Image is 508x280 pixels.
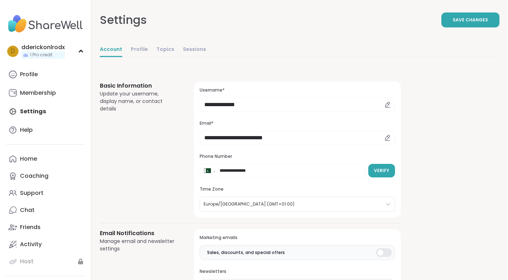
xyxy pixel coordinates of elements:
button: Save Changes [441,12,499,27]
a: Activity [6,236,85,253]
div: Update your username, display name, or contact details [100,90,177,113]
h3: Username* [200,87,395,93]
h3: Time Zone [200,186,395,192]
span: d [11,47,15,56]
span: Sales, discounts, and special offers [207,249,285,256]
a: Topics [156,43,174,57]
div: Support [20,189,43,197]
span: Verify [374,167,389,174]
a: Support [6,185,85,202]
div: Home [20,155,37,163]
div: Friends [20,223,41,231]
div: Coaching [20,172,48,180]
a: Home [6,150,85,167]
div: Activity [20,240,42,248]
a: Coaching [6,167,85,185]
a: Help [6,121,85,139]
a: Profile [131,43,148,57]
div: Settings [100,11,147,28]
h3: Email* [200,120,395,126]
div: dderickonlrodx [21,43,65,51]
button: Verify [368,164,395,177]
h3: Email Notifications [100,229,177,238]
a: Profile [6,66,85,83]
span: Save Changes [453,17,488,23]
h3: Basic Information [100,82,177,90]
a: Account [100,43,122,57]
div: Chat [20,206,35,214]
div: Help [20,126,33,134]
a: Host [6,253,85,270]
div: Manage email and newsletter settings [100,238,177,253]
a: Chat [6,202,85,219]
div: Profile [20,71,38,78]
a: Membership [6,84,85,102]
div: Membership [20,89,56,97]
span: 1 Pro credit [30,52,52,58]
h3: Newsletters [200,269,395,275]
img: ShareWell Nav Logo [6,11,85,36]
a: Friends [6,219,85,236]
h3: Marketing emails [200,235,395,241]
div: Host [20,258,34,265]
a: Sessions [183,43,206,57]
h3: Phone Number [200,154,395,160]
